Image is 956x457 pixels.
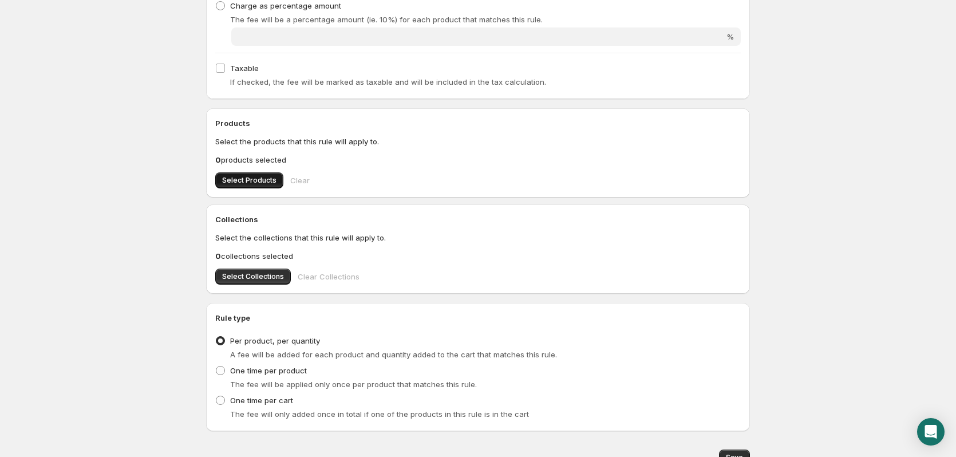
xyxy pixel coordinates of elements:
[230,1,341,10] span: Charge as percentage amount
[215,214,741,225] h2: Collections
[230,396,293,405] span: One time per cart
[215,232,741,243] p: Select the collections that this rule will apply to.
[230,366,307,375] span: One time per product
[230,14,741,25] p: The fee will be a percentage amount (ie. 10%) for each product that matches this rule.
[230,380,477,389] span: The fee will be applied only once per product that matches this rule.
[215,251,221,261] b: 0
[230,336,320,345] span: Per product, per quantity
[215,250,741,262] p: collections selected
[222,176,276,185] span: Select Products
[230,64,259,73] span: Taxable
[215,172,283,188] button: Select Products
[917,418,945,446] div: Open Intercom Messenger
[726,32,734,41] span: %
[222,272,284,281] span: Select Collections
[215,269,291,285] button: Select Collections
[230,350,557,359] span: A fee will be added for each product and quantity added to the cart that matches this rule.
[215,136,741,147] p: Select the products that this rule will apply to.
[215,154,741,166] p: products selected
[215,312,741,324] h2: Rule type
[230,409,529,419] span: The fee will only added once in total if one of the products in this rule is in the cart
[230,77,546,86] span: If checked, the fee will be marked as taxable and will be included in the tax calculation.
[215,155,221,164] b: 0
[215,117,741,129] h2: Products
